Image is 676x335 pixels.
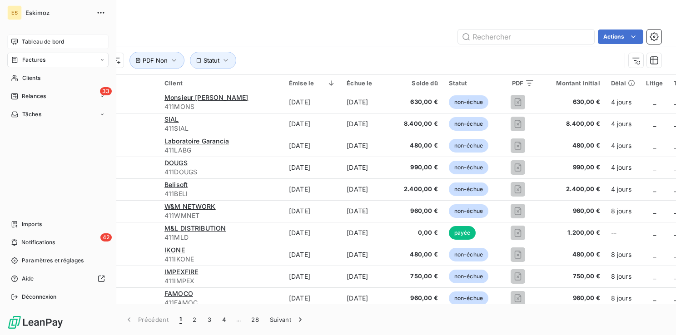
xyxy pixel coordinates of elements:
span: Eskimoz [25,9,91,16]
span: non-échue [449,161,488,174]
span: IMPEXFIRE [164,268,198,276]
div: Client [164,79,278,87]
td: [DATE] [341,266,396,287]
span: _ [653,229,656,236]
span: _ [653,185,656,193]
span: 2.400,00 € [401,185,438,194]
span: 411BELI [164,189,278,198]
td: 4 jours [606,113,641,135]
span: 411WMNET [164,211,278,220]
span: _ [653,142,656,149]
span: 480,00 € [401,141,438,150]
span: 411IKONE [164,255,278,264]
span: non-échue [449,182,488,196]
td: [DATE] [283,200,341,222]
span: _ [653,251,656,258]
div: Émise le [289,79,336,87]
span: PDF Non [143,57,168,64]
span: 480,00 € [545,250,600,259]
td: 8 jours [606,266,641,287]
span: Relances [22,92,46,100]
td: 8 jours [606,244,641,266]
td: [DATE] [341,200,396,222]
span: Aide [22,275,34,283]
button: 4 [217,310,231,329]
td: [DATE] [341,113,396,135]
span: Imports [22,220,42,228]
td: [DATE] [283,113,341,135]
span: Monsieur [PERSON_NAME] [164,94,248,101]
iframe: Intercom live chat [645,304,667,326]
span: Factures [22,56,45,64]
span: non-échue [449,117,488,131]
span: 960,00 € [545,294,600,303]
span: 630,00 € [401,98,438,107]
span: non-échue [449,95,488,109]
a: Aide [7,271,109,286]
span: _ [653,294,656,302]
td: [DATE] [341,157,396,178]
span: 2.400,00 € [545,185,600,194]
span: 630,00 € [545,98,600,107]
span: _ [653,98,656,106]
span: non-échue [449,139,488,153]
td: [DATE] [283,222,341,244]
td: [DATE] [341,222,396,244]
span: 411FAMOC [164,298,278,307]
span: 1.200,00 € [545,228,600,237]
span: _ [653,207,656,215]
span: 1 [179,315,182,324]
span: 8.400,00 € [545,119,600,128]
button: Statut [190,52,236,69]
span: FAMOCO [164,290,193,297]
span: 990,00 € [401,163,438,172]
button: 3 [202,310,217,329]
td: -- [606,222,641,244]
span: 750,00 € [401,272,438,281]
span: Tâches [22,110,41,118]
span: _ [653,272,656,280]
div: PDF [501,79,534,87]
span: 990,00 € [545,163,600,172]
td: [DATE] [341,178,396,200]
td: [DATE] [283,91,341,113]
span: Paramètres et réglages [22,256,84,265]
span: 480,00 € [401,250,438,259]
span: 33 [100,87,112,95]
div: Litige [646,79,663,87]
button: Suivant [264,310,310,329]
span: non-échue [449,248,488,261]
span: 480,00 € [545,141,600,150]
span: Laboratoire Garancia [164,137,229,145]
span: … [231,312,246,327]
span: Statut [204,57,219,64]
span: 42 [100,233,112,241]
input: Rechercher [458,30,594,44]
span: payée [449,226,476,240]
span: Belisoft [164,181,188,188]
span: non-échue [449,270,488,283]
div: ES [7,5,22,20]
span: SIAL [164,115,179,123]
span: 8.400,00 € [401,119,438,128]
button: Actions [598,30,643,44]
td: [DATE] [341,135,396,157]
button: PDF Non [129,52,184,69]
span: Notifications [21,238,55,246]
span: M&L DISTRIBUTION [164,224,226,232]
td: [DATE] [341,91,396,113]
button: 1 [174,310,187,329]
span: non-échue [449,204,488,218]
span: Tableau de bord [22,38,64,46]
span: 411LABG [164,146,278,155]
span: non-échue [449,291,488,305]
td: [DATE] [341,244,396,266]
td: 4 jours [606,135,641,157]
td: [DATE] [283,178,341,200]
div: Délai [611,79,636,87]
span: 960,00 € [401,294,438,303]
div: Montant initial [545,79,600,87]
span: Clients [22,74,40,82]
span: 960,00 € [545,207,600,216]
span: _ [653,163,656,171]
